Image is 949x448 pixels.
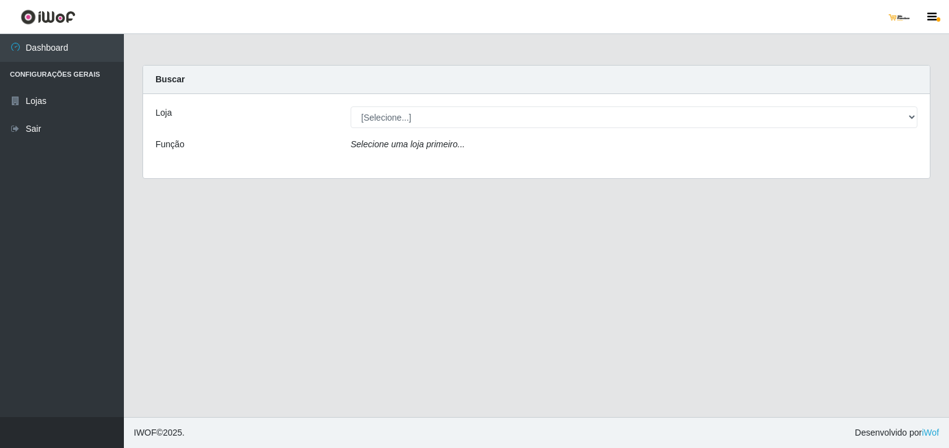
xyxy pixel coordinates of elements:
[134,428,157,437] span: IWOF
[155,138,185,151] label: Função
[922,428,939,437] a: iWof
[20,9,76,25] img: CoreUI Logo
[134,426,185,439] span: © 2025 .
[155,106,172,119] label: Loja
[155,74,185,84] strong: Buscar
[351,139,465,149] i: Selecione uma loja primeiro...
[855,426,939,439] span: Desenvolvido por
